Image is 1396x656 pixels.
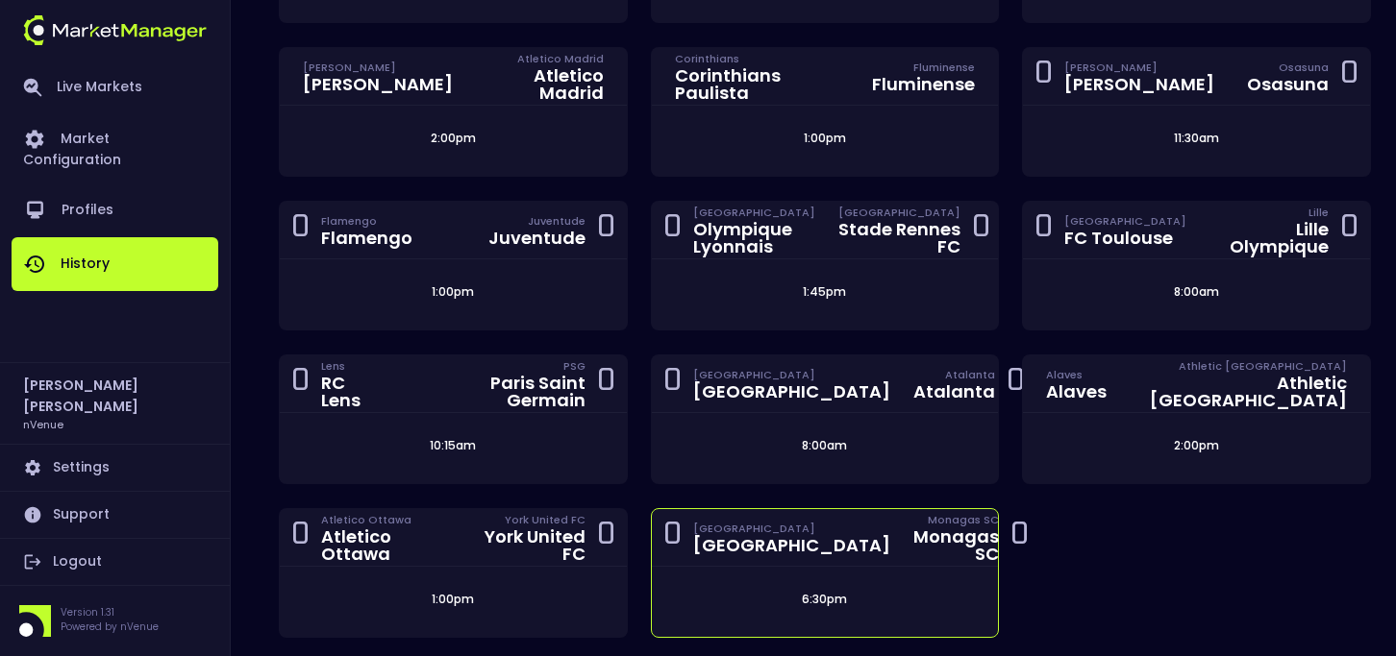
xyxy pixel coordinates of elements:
[663,366,682,401] div: 0
[23,15,207,45] img: logo
[425,130,482,146] span: 2:00pm
[291,212,310,248] div: 0
[321,358,387,374] div: Lens
[693,367,890,382] div: [GEOGRAPHIC_DATA]
[303,60,453,75] div: [PERSON_NAME]
[1064,213,1186,229] div: [GEOGRAPHIC_DATA]
[476,67,604,102] div: Atletico Madrid
[488,230,586,247] div: Juventude
[945,367,995,382] div: Atalanta
[517,51,604,66] div: Atletico Madrid
[321,230,412,247] div: Flamengo
[12,183,218,237] a: Profiles
[505,512,586,527] div: York United FC
[1035,212,1053,248] div: 0
[12,539,218,585] a: Logout
[693,521,890,536] div: [GEOGRAPHIC_DATA]
[913,383,995,401] div: Atalanta
[472,528,586,563] div: York United FC
[61,620,159,634] p: Powered by nVenue
[1064,60,1214,75] div: [PERSON_NAME]
[321,512,449,527] div: Atletico Ottawa
[291,366,310,401] div: 0
[1247,76,1329,93] div: Osasuna
[796,591,853,607] span: 6:30pm
[797,283,852,300] span: 1:45pm
[1046,367,1107,382] div: Alaves
[1168,437,1225,453] span: 2:00pm
[872,76,975,93] div: Fluminense
[424,437,482,453] span: 10:15am
[23,375,207,417] h2: [PERSON_NAME] [PERSON_NAME]
[1340,212,1359,248] div: 0
[1046,383,1107,401] div: Alaves
[1064,230,1186,247] div: FC Toulouse
[12,112,218,183] a: Market Configuration
[693,383,890,401] div: [GEOGRAPHIC_DATA]
[663,212,682,248] div: 0
[411,375,586,409] div: Paris Saint Germain
[1179,358,1347,374] div: Athletic [GEOGRAPHIC_DATA]
[528,213,586,229] div: Juventude
[838,221,960,255] div: Stade Rennes FC
[972,212,990,248] div: 0
[426,283,480,300] span: 1:00pm
[597,366,615,401] div: 0
[1168,130,1225,146] span: 11:30am
[1007,366,1025,401] div: 0
[838,205,960,220] div: [GEOGRAPHIC_DATA]
[928,512,999,527] div: Monagas SC
[23,417,63,431] h3: nVenue
[597,520,615,555] div: 0
[1279,60,1329,75] div: Osasuna
[1130,375,1347,409] div: Athletic [GEOGRAPHIC_DATA]
[913,60,975,75] div: Fluminense
[321,528,449,563] div: Atletico Ottawa
[693,537,890,554] div: [GEOGRAPHIC_DATA]
[675,67,850,102] div: Corinthians Paulista
[1064,76,1214,93] div: [PERSON_NAME]
[61,605,159,620] p: Version 1.31
[1309,205,1329,220] div: Lille
[303,76,453,93] div: [PERSON_NAME]
[12,62,218,112] a: Live Markets
[321,213,412,229] div: Flamengo
[663,520,682,555] div: 0
[913,528,999,563] div: Monagas SC
[1168,283,1225,300] span: 8:00am
[291,520,310,555] div: 0
[675,51,850,66] div: Corinthians
[426,591,480,607] span: 1:00pm
[1010,520,1029,555] div: 0
[563,358,586,374] div: PSG
[321,375,387,409] div: RC Lens
[693,221,815,255] div: Olympique Lyonnais
[597,212,615,248] div: 0
[1340,59,1359,94] div: 0
[12,445,218,491] a: Settings
[1035,59,1053,94] div: 0
[1209,221,1329,255] div: Lille Olympique
[693,205,815,220] div: [GEOGRAPHIC_DATA]
[796,437,853,453] span: 8:00am
[12,605,218,637] div: Version 1.31Powered by nVenue
[12,492,218,538] a: Support
[798,130,852,146] span: 1:00pm
[12,237,218,291] a: History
